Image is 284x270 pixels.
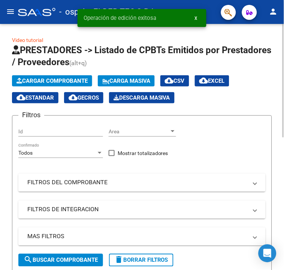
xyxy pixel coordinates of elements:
mat-icon: cloud_download [165,76,174,85]
a: Video tutorial [12,37,43,43]
app-download-masive: Descarga masiva de comprobantes (adjuntos) [109,92,175,103]
mat-icon: cloud_download [69,93,78,102]
span: Borrar Filtros [114,257,168,264]
button: Borrar Filtros [109,254,173,267]
span: (alt+q) [69,60,87,67]
mat-panel-title: FILTROS DEL COMPROBANTE [27,179,248,187]
mat-expansion-panel-header: FILTROS DEL COMPROBANTE [18,174,266,192]
span: Area [109,128,169,135]
span: Estandar [16,94,54,101]
mat-expansion-panel-header: FILTROS DE INTEGRACION [18,201,266,219]
span: x [195,15,197,21]
button: x [189,11,203,25]
mat-icon: search [24,255,33,264]
button: Descarga Masiva [109,92,175,103]
span: CSV [165,78,185,84]
mat-icon: menu [6,7,15,16]
button: EXCEL [195,75,229,87]
span: Carga Masiva [102,78,150,84]
span: Operación de edición exitosa [84,14,156,22]
h3: Filtros [18,110,44,120]
span: Descarga Masiva [114,94,170,101]
mat-icon: person [269,7,278,16]
button: Cargar Comprobante [12,75,92,87]
span: Gecros [69,94,99,101]
button: Buscar Comprobante [18,254,103,267]
button: Gecros [64,92,103,103]
div: Open Intercom Messenger [259,245,277,263]
span: Cargar Comprobante [16,78,88,84]
span: Mostrar totalizadores [118,149,168,158]
mat-panel-title: FILTROS DE INTEGRACION [27,206,248,214]
span: EXCEL [199,78,225,84]
button: Estandar [12,92,58,103]
button: Carga Masiva [98,75,155,87]
span: PRESTADORES -> Listado de CPBTs Emitidos por Prestadores / Proveedores [12,45,272,67]
mat-icon: delete [114,255,123,264]
mat-panel-title: MAS FILTROS [27,233,248,241]
button: CSV [160,75,189,87]
mat-icon: cloud_download [199,76,208,85]
span: Buscar Comprobante [24,257,98,264]
span: - ospsip [59,4,89,20]
mat-expansion-panel-header: MAS FILTROS [18,228,266,246]
mat-icon: cloud_download [16,93,25,102]
span: Todos [18,150,33,156]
